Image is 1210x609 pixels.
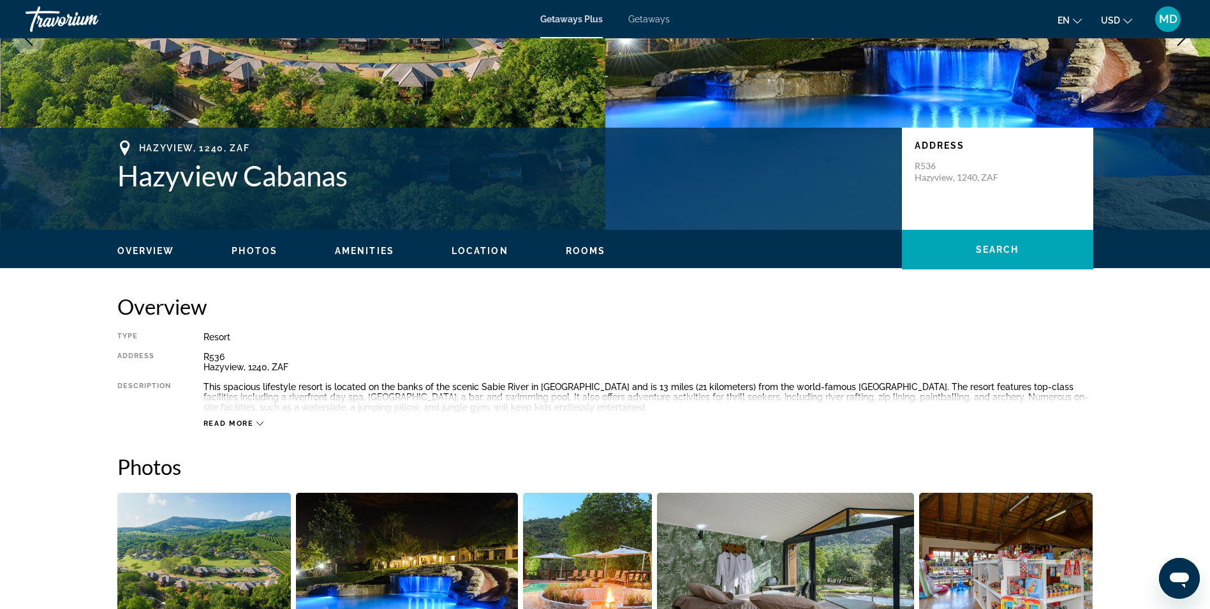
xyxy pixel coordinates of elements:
[335,245,394,257] button: Amenities
[1151,6,1184,33] button: User Menu
[232,245,277,257] button: Photos
[13,22,45,54] button: Previous image
[203,419,254,428] span: Read more
[139,143,250,153] span: Hazyview, 1240, ZAF
[540,14,603,24] a: Getaways Plus
[203,332,1093,342] div: Resort
[203,419,264,428] button: Read more
[117,454,1093,479] h2: Photos
[117,382,172,412] div: Description
[1159,13,1177,26] span: MD
[628,14,670,24] a: Getaways
[117,332,172,342] div: Type
[203,382,1093,412] div: This spacious lifestyle resort is located on the banks of the scenic Sabie River in [GEOGRAPHIC_D...
[902,230,1093,269] button: Search
[915,140,1081,151] p: Address
[1165,22,1197,54] button: Next image
[915,160,1017,183] p: R536 Hazyview, 1240, ZAF
[566,245,606,257] button: Rooms
[117,159,889,192] h1: Hazyview Cabanas
[1159,558,1200,599] iframe: Button to launch messaging window
[117,246,175,256] span: Overview
[566,246,606,256] span: Rooms
[117,352,172,372] div: Address
[452,245,508,257] button: Location
[976,244,1019,255] span: Search
[232,246,277,256] span: Photos
[1058,11,1082,29] button: Change language
[1101,11,1132,29] button: Change currency
[117,294,1093,319] h2: Overview
[452,246,508,256] span: Location
[1058,15,1070,26] span: en
[203,352,1093,372] div: R536 Hazyview, 1240, ZAF
[335,246,394,256] span: Amenities
[117,245,175,257] button: Overview
[1101,15,1120,26] span: USD
[26,3,153,36] a: Travorium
